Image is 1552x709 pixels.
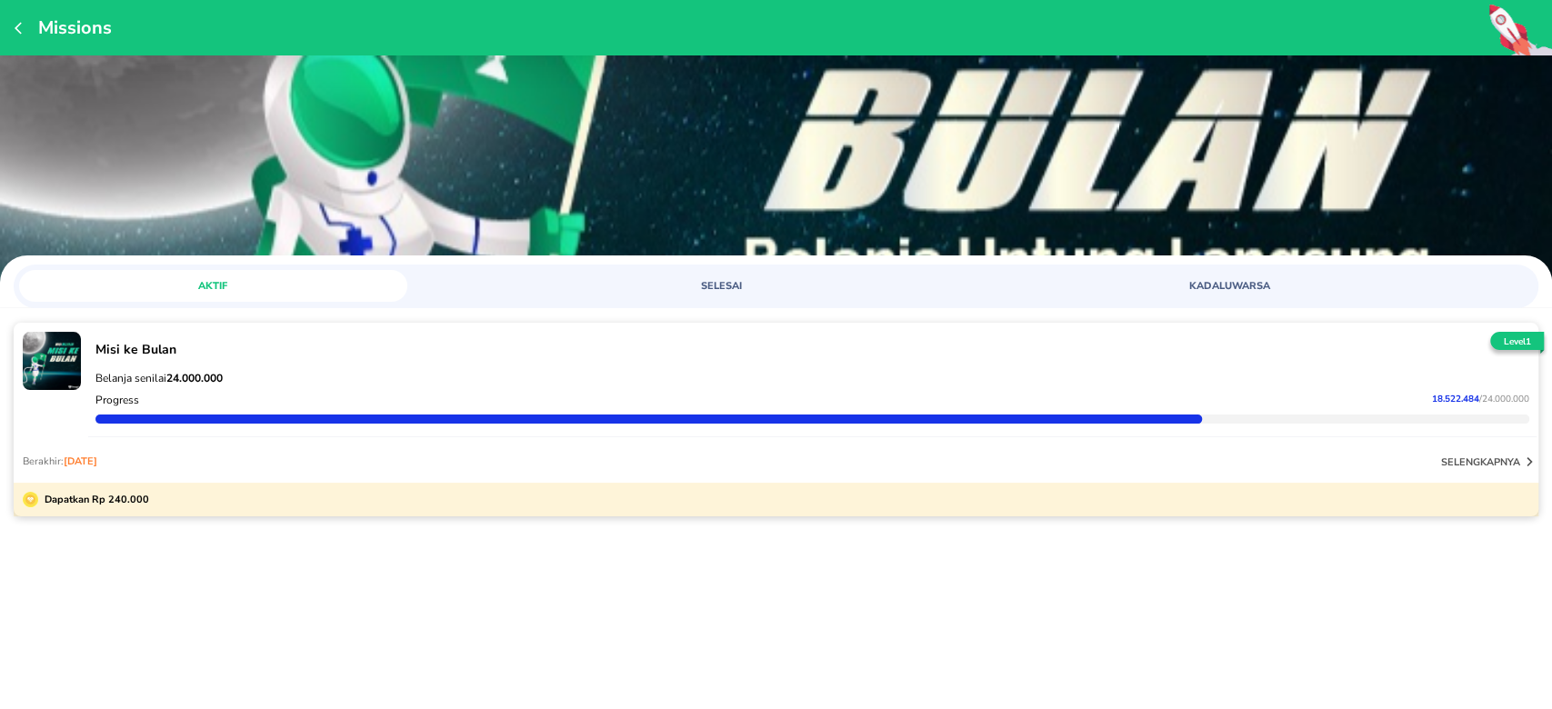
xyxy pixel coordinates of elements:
img: mission-21867 [23,332,81,390]
p: Missions [29,15,112,40]
span: 18.522.484 [1432,393,1479,405]
p: Misi ke Bulan [95,341,1529,358]
p: selengkapnya [1441,455,1520,469]
a: SELESAI [527,270,1025,302]
p: Berakhir: [23,454,97,468]
p: Level 1 [1487,335,1547,349]
p: Dapatkan Rp 240.000 [38,492,149,507]
a: AKTIF [19,270,516,302]
span: SELESAI [538,279,905,293]
p: Progress [95,393,139,407]
div: loyalty mission tabs [14,265,1538,302]
a: KADALUWARSA [1036,270,1533,302]
span: [DATE] [64,454,97,468]
span: Belanja senilai [95,371,223,385]
strong: 24.000.000 [166,371,223,385]
span: / 24.000.000 [1479,393,1529,405]
span: AKTIF [30,279,396,293]
span: KADALUWARSA [1046,279,1413,293]
button: selengkapnya [1441,453,1538,471]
